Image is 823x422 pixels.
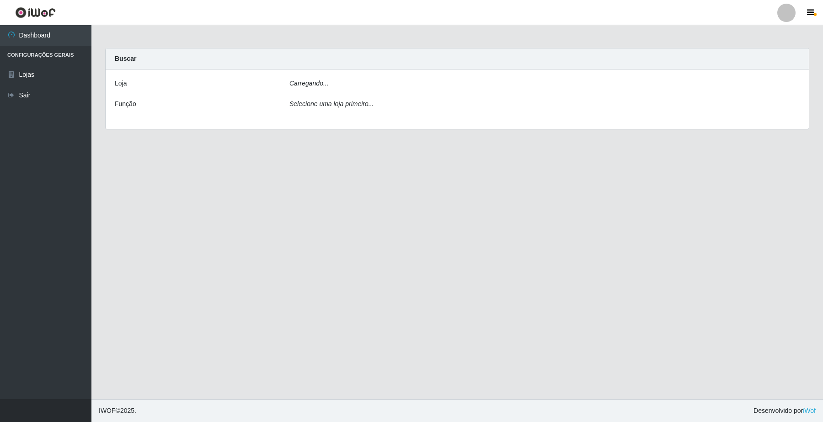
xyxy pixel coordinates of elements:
span: Desenvolvido por [754,406,816,416]
i: Selecione uma loja primeiro... [289,100,374,107]
a: iWof [803,407,816,414]
span: © 2025 . [99,406,136,416]
span: IWOF [99,407,116,414]
label: Loja [115,79,127,88]
img: CoreUI Logo [15,7,56,18]
strong: Buscar [115,55,136,62]
label: Função [115,99,136,109]
i: Carregando... [289,80,329,87]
